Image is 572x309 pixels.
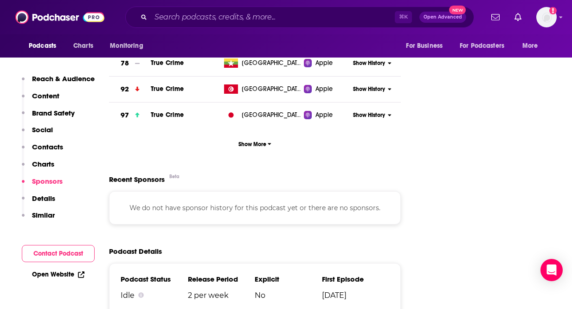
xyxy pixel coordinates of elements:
[22,125,53,142] button: Social
[32,74,95,83] p: Reach & Audience
[32,270,84,278] a: Open Website
[304,84,350,94] a: Apple
[151,10,395,25] input: Search podcasts, credits, & more...
[109,103,151,128] a: 97
[238,141,271,148] span: Show More
[424,15,462,19] span: Open Advanced
[406,39,443,52] span: For Business
[32,160,54,168] p: Charts
[304,110,350,120] a: Apple
[549,7,557,14] svg: Add a profile image
[488,9,503,25] a: Show notifications dropdown
[511,9,525,25] a: Show notifications dropdown
[121,291,188,300] div: Idle
[121,58,129,69] h3: 78
[151,111,184,119] a: True Crime
[304,58,350,68] a: Apple
[315,84,333,94] span: Apple
[67,37,99,55] a: Charts
[22,109,75,126] button: Brand Safety
[22,74,95,91] button: Reach & Audience
[32,142,63,151] p: Contacts
[540,259,563,281] div: Open Intercom Messenger
[188,275,255,283] h3: Release Period
[536,7,557,27] img: User Profile
[536,7,557,27] button: Show profile menu
[22,142,63,160] button: Contacts
[125,6,474,28] div: Search podcasts, credits, & more...
[242,58,302,68] span: Myanmar
[460,39,504,52] span: For Podcasters
[449,6,466,14] span: New
[350,111,394,119] button: Show History
[516,37,550,55] button: open menu
[315,58,333,68] span: Apple
[110,39,143,52] span: Monitoring
[22,177,63,194] button: Sponsors
[32,194,55,203] p: Details
[220,58,304,68] a: [GEOGRAPHIC_DATA]
[32,125,53,134] p: Social
[242,84,302,94] span: Tunisia
[353,85,385,93] span: Show History
[255,275,322,283] h3: Explicit
[109,175,165,184] span: Recent Sponsors
[121,84,129,95] h3: 92
[395,11,412,23] span: ⌘ K
[121,203,389,213] p: We do not have sponsor history for this podcast yet or there are no sponsors.
[121,110,129,121] h3: 97
[454,37,518,55] button: open menu
[15,8,104,26] img: Podchaser - Follow, Share and Rate Podcasts
[22,160,54,177] button: Charts
[22,245,95,262] button: Contact Podcast
[353,111,385,119] span: Show History
[522,39,538,52] span: More
[73,39,93,52] span: Charts
[169,174,180,180] div: Beta
[188,291,255,300] span: 2 per week
[103,37,155,55] button: open menu
[322,275,389,283] h3: First Episode
[32,109,75,117] p: Brand Safety
[109,77,151,102] a: 92
[220,110,304,120] a: [GEOGRAPHIC_DATA]
[109,51,151,76] a: 78
[322,291,389,300] span: [DATE]
[109,247,162,256] h2: Podcast Details
[151,59,184,67] a: True Crime
[22,37,68,55] button: open menu
[32,211,55,219] p: Similar
[315,110,333,120] span: Apple
[109,135,401,153] button: Show More
[32,91,59,100] p: Content
[22,194,55,211] button: Details
[536,7,557,27] span: Logged in as julietmartinBBC
[22,211,55,228] button: Similar
[399,37,454,55] button: open menu
[220,84,304,94] a: [GEOGRAPHIC_DATA]
[32,177,63,186] p: Sponsors
[151,85,184,93] a: True Crime
[242,110,302,120] span: Japan
[350,59,394,67] button: Show History
[353,59,385,67] span: Show History
[350,85,394,93] button: Show History
[29,39,56,52] span: Podcasts
[22,91,59,109] button: Content
[255,291,322,300] span: No
[419,12,466,23] button: Open AdvancedNew
[121,275,188,283] h3: Podcast Status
